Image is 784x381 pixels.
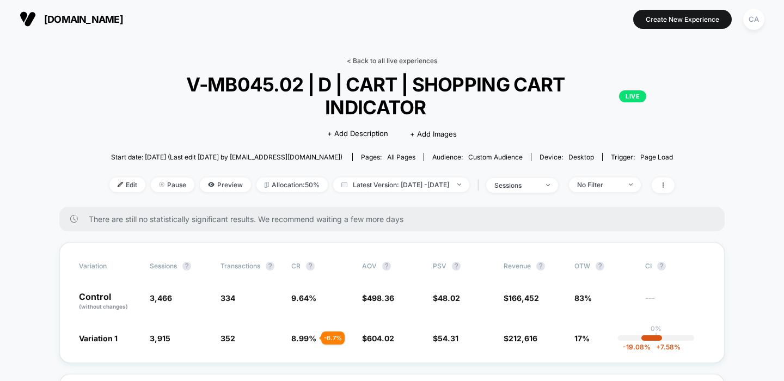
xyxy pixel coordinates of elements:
span: 604.02 [367,334,394,343]
button: ? [266,262,274,271]
span: $ [504,293,539,303]
span: 8.99 % [291,334,316,343]
span: desktop [568,153,594,161]
img: calendar [341,182,347,187]
span: $ [504,334,537,343]
span: Pause [151,177,194,192]
img: end [159,182,164,187]
div: - 6.7 % [321,331,345,345]
span: Allocation: 50% [256,177,328,192]
span: 498.36 [367,293,394,303]
span: + [656,343,660,351]
div: Trigger: [611,153,673,161]
span: Custom Audience [468,153,523,161]
div: CA [743,9,764,30]
button: Create New Experience [633,10,732,29]
span: 7.58 % [651,343,681,351]
span: Transactions [220,262,260,270]
span: CR [291,262,301,270]
span: AOV [362,262,377,270]
img: Visually logo [20,11,36,27]
button: ? [452,262,461,271]
span: + Add Description [327,128,388,139]
p: | [655,333,657,341]
span: 166,452 [509,293,539,303]
span: Edit [109,177,145,192]
img: edit [118,182,123,187]
span: 9.64 % [291,293,316,303]
span: Page Load [640,153,673,161]
button: ? [536,262,545,271]
span: 334 [220,293,235,303]
div: Pages: [361,153,415,161]
p: LIVE [619,90,646,102]
span: Start date: [DATE] (Last edit [DATE] by [EMAIL_ADDRESS][DOMAIN_NAME]) [111,153,342,161]
span: 352 [220,334,235,343]
span: 3,915 [150,334,170,343]
span: 48.02 [438,293,460,303]
span: Sessions [150,262,177,270]
span: OTW [574,262,634,271]
span: 54.31 [438,334,458,343]
span: 17% [574,334,590,343]
span: There are still no statistically significant results. We recommend waiting a few more days [89,214,703,224]
span: Device: [531,153,602,161]
span: (without changes) [79,303,128,310]
span: $ [362,293,394,303]
span: CI [645,262,705,271]
button: CA [740,8,768,30]
span: all pages [387,153,415,161]
span: PSV [433,262,446,270]
span: 83% [574,293,592,303]
span: 212,616 [509,334,537,343]
img: end [457,183,461,186]
div: sessions [494,181,538,189]
span: + Add Images [410,130,457,138]
a: < Back to all live experiences [347,57,437,65]
button: ? [657,262,666,271]
span: Preview [200,177,251,192]
span: $ [433,334,458,343]
span: -19.08 % [623,343,651,351]
button: [DOMAIN_NAME] [16,10,126,28]
span: 3,466 [150,293,172,303]
span: Latest Version: [DATE] - [DATE] [333,177,469,192]
span: $ [433,293,460,303]
p: Control [79,292,139,311]
span: --- [645,295,705,311]
span: | [475,177,486,193]
p: 0% [651,324,661,333]
img: end [629,183,633,186]
button: ? [306,262,315,271]
button: ? [182,262,191,271]
div: No Filter [577,181,621,189]
div: Audience: [432,153,523,161]
span: Revenue [504,262,531,270]
span: [DOMAIN_NAME] [44,14,123,25]
span: Variation [79,262,139,271]
button: ? [596,262,604,271]
span: $ [362,334,394,343]
span: V-MB045.02 | D | CART | SHOPPING CART INDICATOR [138,73,646,119]
span: Variation 1 [79,334,118,343]
button: ? [382,262,391,271]
img: end [546,184,550,186]
img: rebalance [265,182,269,188]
